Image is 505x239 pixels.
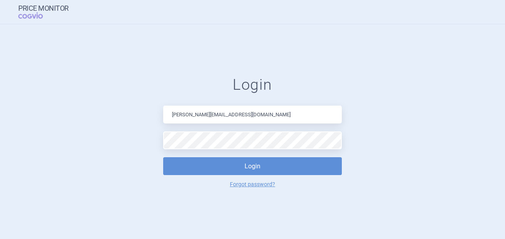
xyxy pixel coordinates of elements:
a: Price MonitorCOGVIO [18,4,69,19]
span: COGVIO [18,12,54,19]
a: Forgot password? [230,181,275,187]
input: Email [163,106,342,123]
strong: Price Monitor [18,4,69,12]
button: Login [163,157,342,175]
h1: Login [163,76,342,94]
